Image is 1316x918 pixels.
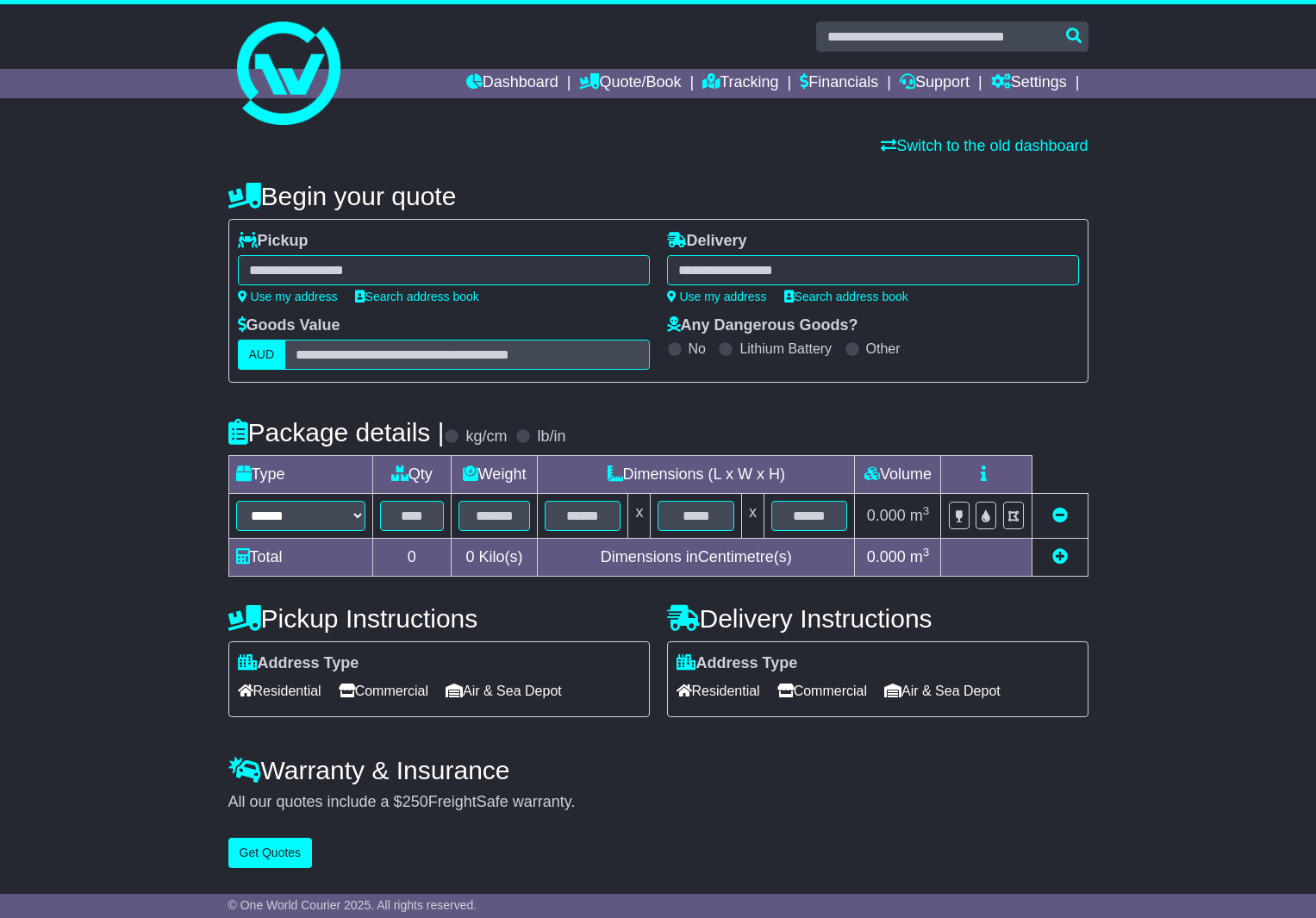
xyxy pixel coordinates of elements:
[228,838,313,868] button: Get Quotes
[228,182,1088,210] h4: Begin your quote
[677,654,798,673] label: Address Type
[228,793,1088,812] div: All our quotes include a $ FreightSafe warranty.
[339,678,428,704] span: Commercial
[446,678,562,704] span: Air & Sea Depot
[628,494,651,539] td: x
[238,678,321,704] span: Residential
[991,69,1067,98] a: Settings
[900,69,970,98] a: Support
[238,232,309,251] label: Pickup
[372,539,452,577] td: 0
[402,793,428,810] span: 250
[228,539,372,577] td: Total
[228,456,372,494] td: Type
[702,69,778,98] a: Tracking
[372,456,452,494] td: Qty
[228,898,477,912] span: © One World Courier 2025. All rights reserved.
[238,654,359,673] label: Address Type
[777,678,867,704] span: Commercial
[667,232,747,251] label: Delivery
[855,456,941,494] td: Volume
[1052,548,1068,565] a: Add new item
[465,428,507,447] label: kg/cm
[238,290,338,303] a: Use my address
[537,539,855,577] td: Dimensions in Centimetre(s)
[923,504,930,517] sup: 3
[689,340,706,357] label: No
[741,494,764,539] td: x
[466,69,558,98] a: Dashboard
[667,316,858,335] label: Any Dangerous Goods?
[228,418,445,447] h4: Package details |
[355,290,479,303] a: Search address book
[677,678,760,704] span: Residential
[866,340,901,357] label: Other
[466,548,475,565] span: 0
[739,340,832,357] label: Lithium Battery
[238,340,286,370] label: AUD
[452,539,538,577] td: Kilo(s)
[923,546,930,559] sup: 3
[667,290,767,303] a: Use my address
[228,756,1088,784] h4: Warranty & Insurance
[867,507,906,524] span: 0.000
[867,548,906,565] span: 0.000
[537,456,855,494] td: Dimensions (L x W x H)
[452,456,538,494] td: Weight
[238,316,340,335] label: Goods Value
[884,678,1001,704] span: Air & Sea Depot
[228,604,650,633] h4: Pickup Instructions
[1052,507,1068,524] a: Remove this item
[910,548,930,565] span: m
[910,507,930,524] span: m
[881,137,1088,154] a: Switch to the old dashboard
[579,69,681,98] a: Quote/Book
[800,69,878,98] a: Financials
[667,604,1088,633] h4: Delivery Instructions
[784,290,908,303] a: Search address book
[537,428,565,447] label: lb/in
